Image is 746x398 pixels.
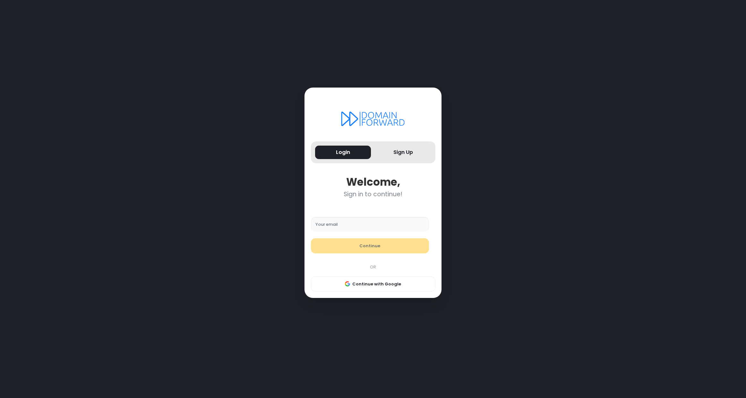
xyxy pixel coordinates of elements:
[311,176,435,188] div: Welcome,
[308,264,439,270] div: OR
[375,146,431,159] button: Sign Up
[311,276,435,292] button: Continue with Google
[315,146,371,159] button: Login
[311,191,435,198] div: Sign in to continue!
